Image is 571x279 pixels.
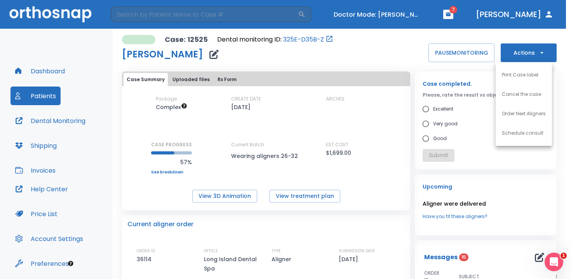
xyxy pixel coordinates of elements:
iframe: Intercom live chat [545,253,563,271]
p: Print Case label [502,71,538,78]
p: Order Next Aligners [502,110,546,117]
p: Schedule consult [502,130,543,137]
span: 1 [561,253,567,259]
p: Cancel the case [502,91,541,98]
